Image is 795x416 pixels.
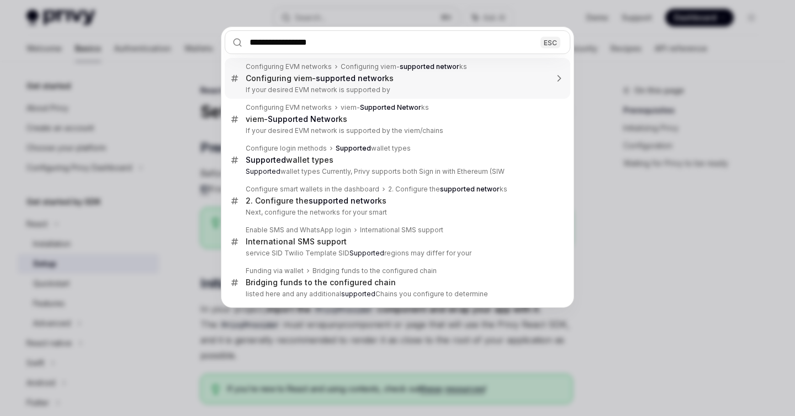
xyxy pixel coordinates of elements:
div: wallet types [246,155,333,165]
b: supported networ [400,62,459,71]
div: Configuring EVM networks [246,103,332,112]
div: Bridging funds to the configured chain [312,266,437,275]
div: Configuring EVM networks [246,62,332,71]
div: viem- ks [341,103,429,112]
div: Enable SMS and WhatsApp login [246,226,351,234]
b: Supported [246,167,280,175]
div: Configure smart wallets in the dashboard [246,185,379,194]
p: If your desired EVM network is supported by the viem/chains [246,126,547,135]
b: supported networ [316,73,385,83]
div: Bridging funds to the configured chain [246,278,396,287]
b: Supported [336,144,371,152]
p: listed here and any additional Chains you configure to determine [246,290,547,298]
b: supported [341,290,375,298]
div: 2. Configure the ks [246,196,386,206]
div: ESC [540,36,560,48]
b: Supported Networ [360,103,421,111]
div: Funding via wallet [246,266,304,275]
p: If your desired EVM network is supported by [246,86,547,94]
div: International SMS support [360,226,443,234]
div: Configuring viem- ks [341,62,467,71]
p: Next, configure the networks for your smart [246,208,547,217]
b: Supported [246,155,286,164]
div: International SMS support [246,237,347,247]
b: Supported Networ [268,114,338,124]
div: Configure login methods [246,144,327,153]
b: Supported [349,249,384,257]
p: service SID Twilio Template SID regions may differ for your [246,249,547,258]
p: wallet types Currently, Privy supports both Sign in with Ethereum (SIW [246,167,547,176]
div: wallet types [336,144,411,153]
div: viem- ks [246,114,347,124]
b: supported networ [309,196,378,205]
div: Configuring viem- ks [246,73,394,83]
div: 2. Configure the ks [388,185,507,194]
b: supported networ [440,185,500,193]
